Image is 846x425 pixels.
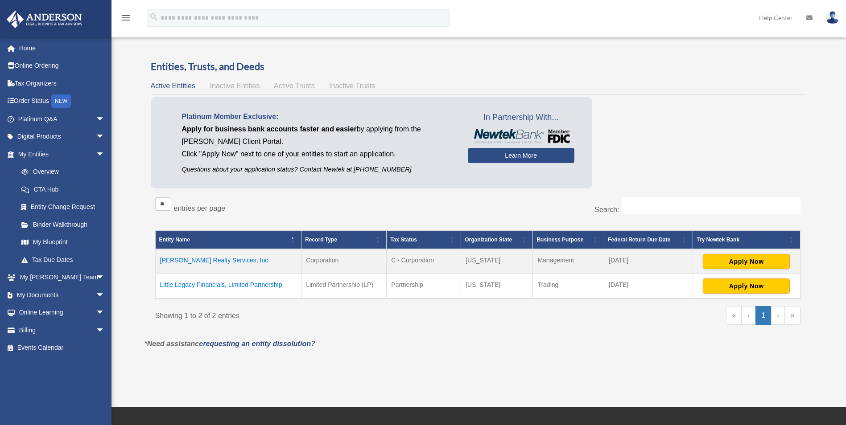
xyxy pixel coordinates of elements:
td: Management [533,249,604,274]
span: Business Purpose [536,237,583,243]
span: Record Type [305,237,337,243]
span: Organization State [465,237,512,243]
span: arrow_drop_down [96,304,114,322]
td: Little Legacy Financials, Limited Partnership [155,274,301,298]
div: Try Newtek Bank [697,234,786,245]
i: search [149,12,159,22]
td: [US_STATE] [461,274,533,298]
th: Try Newtek Bank : Activate to sort [693,230,800,249]
a: Order StatusNEW [6,92,118,110]
label: Search: [594,206,619,213]
a: 1 [755,306,771,325]
span: arrow_drop_down [96,128,114,146]
a: My [PERSON_NAME] Teamarrow_drop_down [6,269,118,286]
a: Previous [742,306,755,325]
span: arrow_drop_down [96,110,114,128]
a: menu [120,16,131,23]
td: Partnership [387,274,461,298]
a: Last [785,306,801,325]
img: User Pic [826,11,839,24]
span: In Partnership With... [468,110,574,125]
a: Tax Due Dates [12,251,114,269]
a: My Entitiesarrow_drop_down [6,145,114,163]
a: Overview [12,163,109,181]
th: Federal Return Due Date: Activate to sort [604,230,693,249]
a: requesting an entity dissolution [203,340,311,347]
span: Apply for business bank accounts faster and easier [182,125,357,133]
a: Events Calendar [6,339,118,357]
a: CTA Hub [12,180,114,198]
span: arrow_drop_down [96,286,114,304]
span: arrow_drop_down [96,321,114,339]
span: Active Trusts [274,82,315,90]
span: Tax Status [390,237,417,243]
img: NewtekBankLogoSM.png [472,129,570,143]
div: Showing 1 to 2 of 2 entries [155,306,471,322]
a: Online Learningarrow_drop_down [6,304,118,322]
span: Entity Name [159,237,190,243]
a: Online Ordering [6,57,118,75]
td: C - Corporation [387,249,461,274]
button: Apply Now [703,254,790,269]
p: Click "Apply Now" next to one of your entities to start an application. [182,148,454,160]
a: My Blueprint [12,233,114,251]
span: Active Entities [151,82,195,90]
a: Home [6,39,118,57]
td: Limited Partnership (LP) [301,274,387,298]
p: by applying from the [PERSON_NAME] Client Portal. [182,123,454,148]
span: Federal Return Due Date [608,237,670,243]
a: First [726,306,742,325]
a: Binder Walkthrough [12,216,114,233]
td: Corporation [301,249,387,274]
span: arrow_drop_down [96,269,114,287]
p: Questions about your application status? Contact Newtek at [PHONE_NUMBER] [182,164,454,175]
span: Inactive Entities [210,82,260,90]
i: menu [120,12,131,23]
img: Anderson Advisors Platinum Portal [4,11,85,28]
th: Business Purpose: Activate to sort [533,230,604,249]
td: [DATE] [604,274,693,298]
td: [US_STATE] [461,249,533,274]
a: Digital Productsarrow_drop_down [6,128,118,146]
button: Apply Now [703,278,790,294]
div: NEW [51,94,71,108]
span: arrow_drop_down [96,145,114,163]
p: Platinum Member Exclusive: [182,110,454,123]
th: Entity Name: Activate to invert sorting [155,230,301,249]
em: *Need assistance ? [144,340,315,347]
a: Platinum Q&Aarrow_drop_down [6,110,118,128]
a: Tax Organizers [6,74,118,92]
td: Trading [533,274,604,298]
h3: Entities, Trusts, and Deeds [151,60,805,74]
th: Record Type: Activate to sort [301,230,387,249]
span: Inactive Trusts [329,82,375,90]
a: Billingarrow_drop_down [6,321,118,339]
label: entries per page [174,204,226,212]
td: [DATE] [604,249,693,274]
th: Tax Status: Activate to sort [387,230,461,249]
td: [PERSON_NAME] Realty Services, Inc. [155,249,301,274]
a: Next [771,306,785,325]
a: Entity Change Request [12,198,114,216]
a: My Documentsarrow_drop_down [6,286,118,304]
th: Organization State: Activate to sort [461,230,533,249]
a: Learn More [468,148,574,163]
